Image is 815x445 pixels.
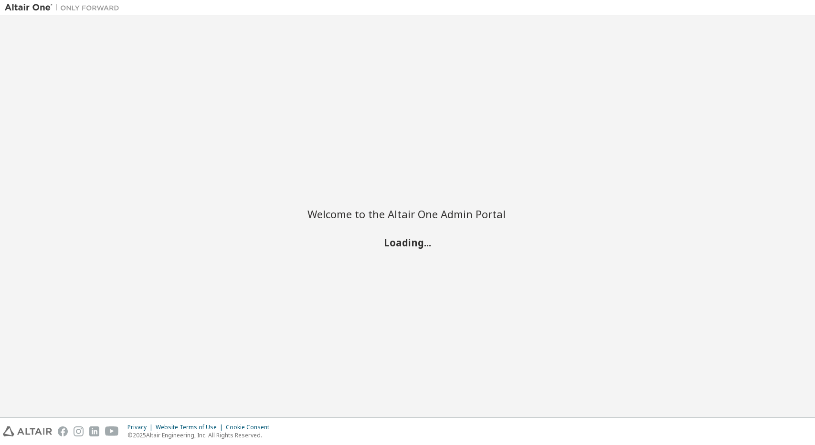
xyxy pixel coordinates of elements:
div: Cookie Consent [226,424,275,431]
div: Privacy [127,424,156,431]
img: instagram.svg [74,426,84,436]
img: Altair One [5,3,124,12]
div: Website Terms of Use [156,424,226,431]
img: altair_logo.svg [3,426,52,436]
h2: Welcome to the Altair One Admin Portal [307,207,508,221]
img: linkedin.svg [89,426,99,436]
img: youtube.svg [105,426,119,436]
h2: Loading... [307,236,508,249]
img: facebook.svg [58,426,68,436]
p: © 2025 Altair Engineering, Inc. All Rights Reserved. [127,431,275,439]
